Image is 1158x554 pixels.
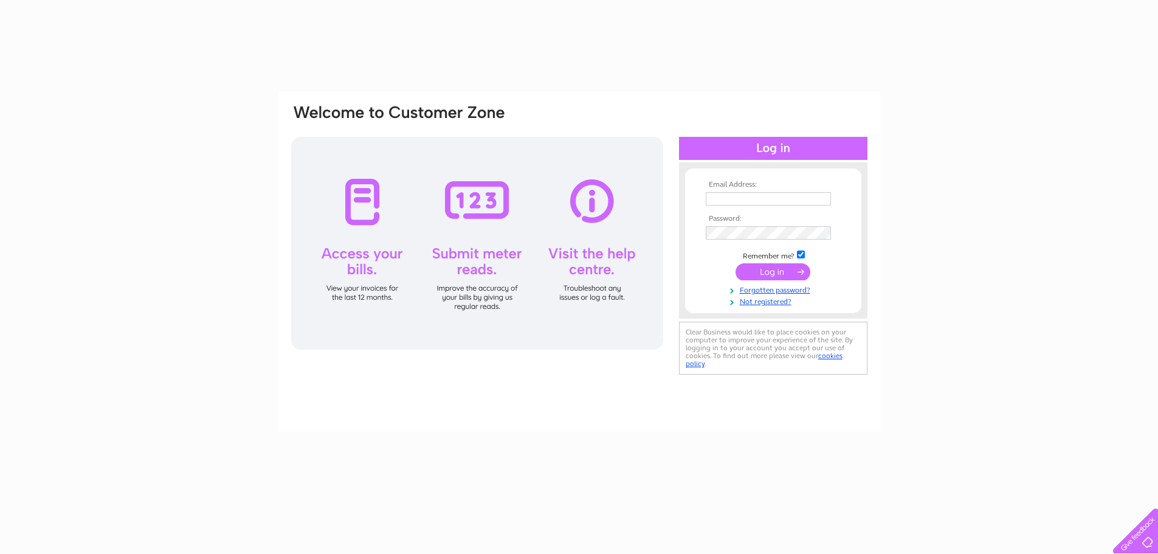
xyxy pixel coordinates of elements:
a: cookies policy [686,351,843,368]
div: Clear Business would like to place cookies on your computer to improve your experience of the sit... [679,322,867,375]
td: Remember me? [703,249,844,261]
th: Email Address: [703,181,844,189]
th: Password: [703,215,844,223]
a: Forgotten password? [706,283,844,295]
input: Submit [736,263,810,280]
a: Not registered? [706,295,844,306]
